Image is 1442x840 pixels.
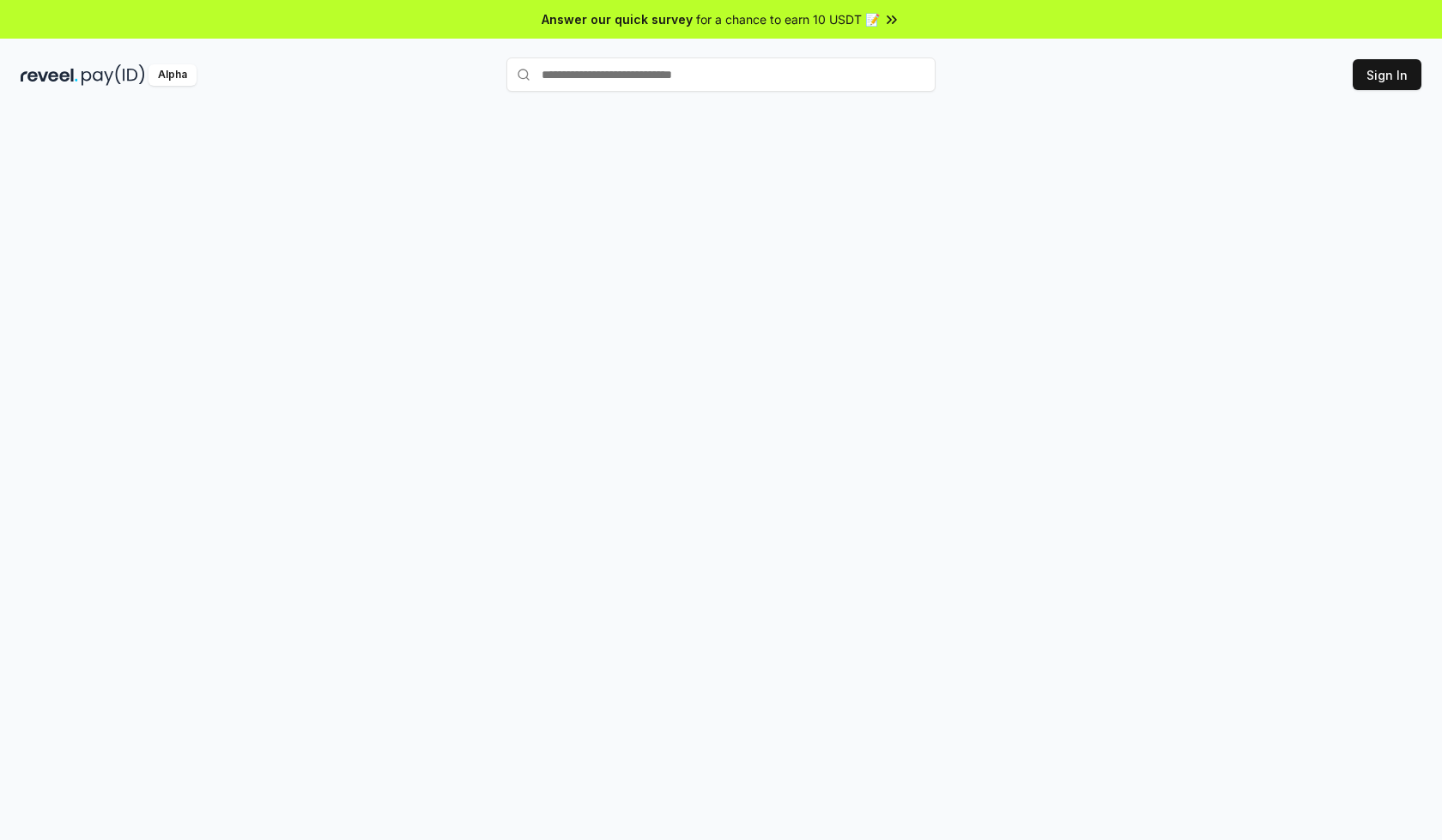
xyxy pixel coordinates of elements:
[21,64,78,86] img: reveel_dark
[82,64,145,86] img: pay_id
[542,10,693,28] span: Answer our quick survey
[148,64,197,86] div: Alpha
[696,10,880,28] span: for a chance to earn 10 USDT 📝
[1353,59,1421,90] button: Sign In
